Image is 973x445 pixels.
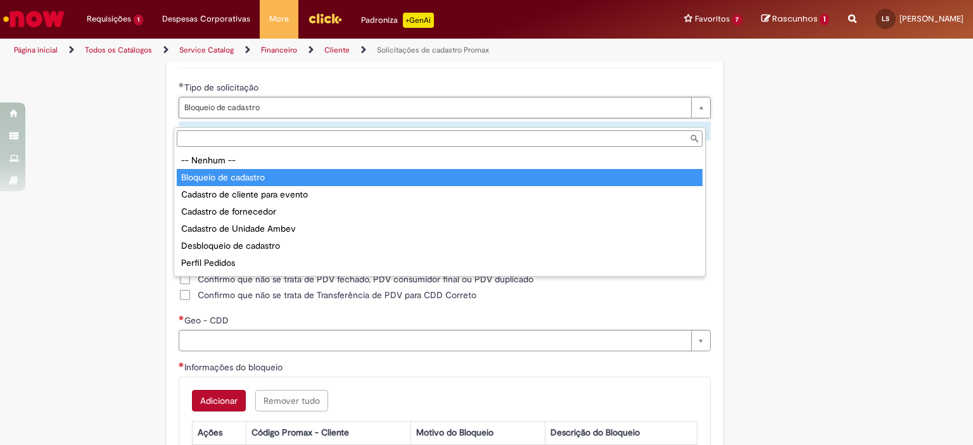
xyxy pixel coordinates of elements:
[177,220,703,237] div: Cadastro de Unidade Ambev
[177,152,703,169] div: -- Nenhum --
[177,203,703,220] div: Cadastro de fornecedor
[177,254,703,272] div: Perfil Pedidos
[177,186,703,203] div: Cadastro de cliente para evento
[177,272,703,289] div: Reativação de Cadastro de Clientes Promax
[174,149,705,276] ul: Tipo de solicitação
[177,237,703,254] div: Desbloqueio de cadastro
[177,169,703,186] div: Bloqueio de cadastro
